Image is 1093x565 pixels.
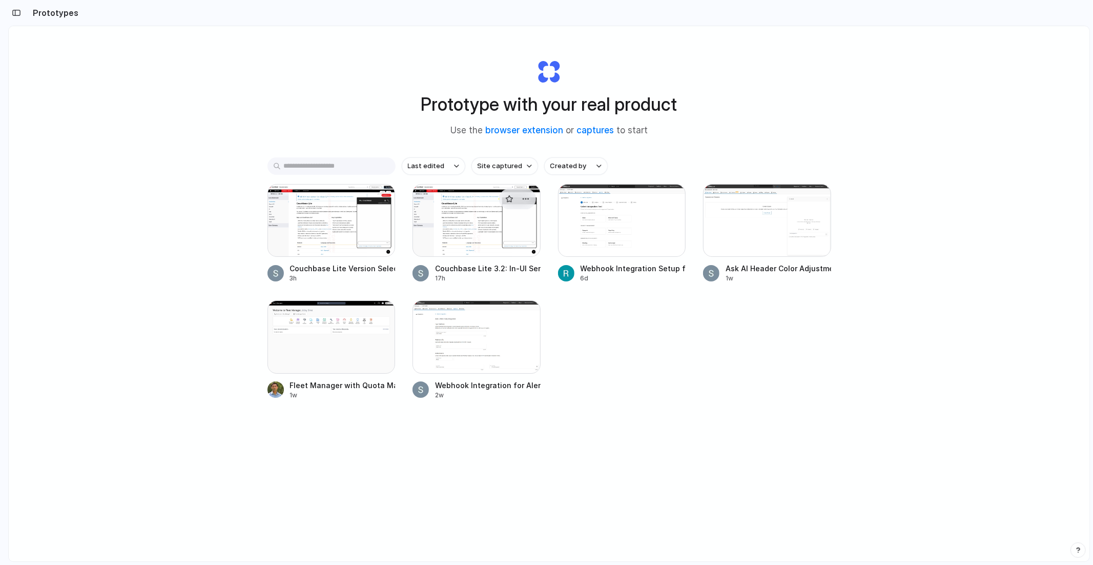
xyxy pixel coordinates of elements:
a: Couchbase Lite 3.2: In-UI Server Version SelectionCouchbase Lite 3.2: In-UI Server Version Select... [413,184,541,283]
span: Site captured [478,161,523,171]
div: 1w [290,391,396,400]
a: Ask AI Header Color AdjustmentAsk AI Header Color Adjustment1w [703,184,831,283]
a: Fleet Manager with Quota Manager FeatureFleet Manager with Quota Manager Feature1w [267,300,396,399]
div: Webhook Integration Setup for Alerts [581,263,686,274]
div: Couchbase Lite 3.2: In-UI Server Version Selection [435,263,541,274]
span: Use the or to start [450,124,648,137]
button: Last edited [402,157,465,175]
div: 1w [726,274,831,283]
div: 6d [581,274,686,283]
a: Couchbase Lite Version Selector UICouchbase Lite Version Selector UI3h [267,184,396,283]
a: captures [576,125,614,135]
div: Ask AI Header Color Adjustment [726,263,831,274]
a: browser extension [485,125,563,135]
div: 2w [435,391,541,400]
button: Created by [544,157,608,175]
div: Webhook Integration for Alerts [435,380,541,391]
button: Site captured [471,157,538,175]
a: Webhook Integration Setup for AlertsWebhook Integration Setup for Alerts6d [558,184,686,283]
h2: Prototypes [29,7,78,19]
span: Last edited [408,161,445,171]
div: Fleet Manager with Quota Manager Feature [290,380,396,391]
a: Webhook Integration for AlertsWebhook Integration for Alerts2w [413,300,541,399]
div: Couchbase Lite Version Selector UI [290,263,396,274]
span: Created by [550,161,587,171]
div: 17h [435,274,541,283]
div: 3h [290,274,396,283]
h1: Prototype with your real product [421,91,677,118]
